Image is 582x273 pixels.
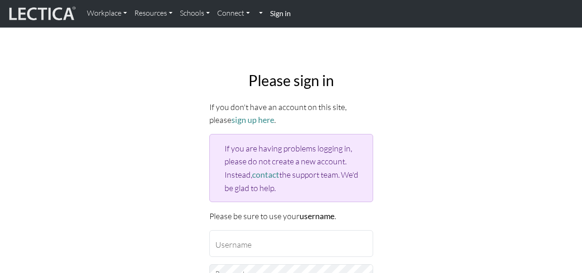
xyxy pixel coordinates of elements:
a: sign up here [231,115,274,125]
p: If you don't have an account on this site, please . [209,100,373,127]
a: Workplace [83,4,131,23]
p: Please be sure to use your . [209,209,373,223]
a: contact [252,170,279,180]
img: lecticalive [7,5,76,23]
a: Sign in [266,4,294,23]
strong: username [300,211,334,221]
strong: Sign in [270,9,291,17]
div: If you are having problems logging in, please do not create a new account. Instead, the support t... [209,134,373,202]
h2: Please sign in [209,72,373,89]
a: Schools [176,4,213,23]
a: Resources [131,4,176,23]
input: Username [209,230,373,257]
a: Connect [213,4,254,23]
